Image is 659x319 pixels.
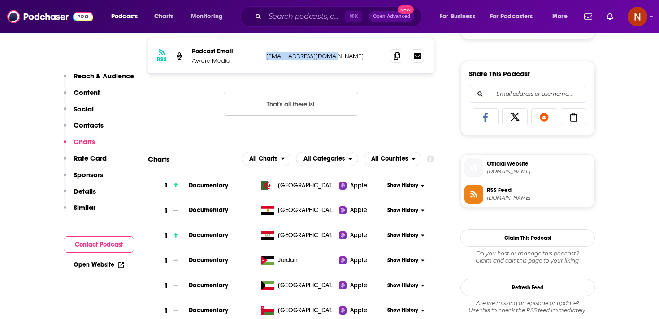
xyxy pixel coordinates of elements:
p: Podcast Email [192,47,259,55]
span: Charts [154,10,173,23]
span: Iraq [278,231,336,240]
a: Share on X/Twitter [502,108,528,125]
h3: 1 [164,281,168,291]
span: Apple [350,206,367,215]
img: Podchaser - Follow, Share and Rate Podcasts [7,8,93,25]
a: Open Website [74,261,124,268]
button: open menu [185,9,234,24]
button: open menu [364,152,421,166]
p: Rate Card [74,154,107,162]
span: For Podcasters [490,10,533,23]
button: open menu [296,152,358,166]
span: ⌘ K [345,11,362,22]
a: Documentary [189,206,228,214]
button: open menu [105,9,149,24]
a: Documentary [189,281,228,289]
div: Are we missing an episode or update? Use this to check the RSS feed immediately. [460,300,595,314]
a: 1 [148,223,189,248]
p: Similar [74,203,95,212]
span: Documentary [189,231,228,239]
a: Show notifications dropdown [581,9,596,24]
input: Email address or username... [477,85,579,102]
button: Contact Podcast [64,236,134,253]
span: All Countries [371,156,408,162]
button: open menu [434,9,486,24]
div: Claim and edit this page to your liking. [460,250,595,264]
span: Algeria [278,181,336,190]
button: Open AdvancedNew [369,11,414,22]
span: Show History [387,207,418,214]
span: Jordan [278,256,298,265]
span: Official Website [487,160,591,168]
button: Refresh Feed [460,279,595,296]
span: Apple [350,181,367,190]
button: Show profile menu [628,7,647,26]
span: Show History [387,257,418,264]
span: All Charts [249,156,277,162]
p: [EMAIL_ADDRESS][DOMAIN_NAME] [266,52,383,60]
button: Show History [385,207,428,214]
button: open menu [242,152,291,166]
a: Share on Reddit [531,108,557,125]
span: New [398,5,414,14]
a: Copy Link [561,108,587,125]
button: Show History [385,257,428,264]
a: 1 [148,273,189,298]
a: [GEOGRAPHIC_DATA] [257,181,339,190]
h2: Countries [364,152,421,166]
a: Jordan [257,256,339,265]
div: Search followers [469,85,586,103]
button: Details [64,187,96,204]
img: User Profile [628,7,647,26]
a: Documentary [189,182,228,189]
button: open menu [546,9,579,24]
button: Content [64,88,100,105]
button: Rate Card [64,154,107,170]
input: Search podcasts, credits, & more... [265,9,345,24]
a: 1 [148,248,189,273]
a: [GEOGRAPHIC_DATA] [257,306,339,315]
p: Social [74,105,94,113]
span: Apple [350,306,367,315]
p: Reach & Audience [74,72,134,80]
span: Egypt [278,206,336,215]
span: Open Advanced [373,14,410,19]
a: Apple [339,231,384,240]
button: Show History [385,306,428,314]
h3: 1 [164,306,168,316]
div: Search podcasts, credits, & more... [249,6,430,27]
span: Apple [350,281,367,290]
button: Claim This Podcast [460,229,595,247]
button: open menu [484,9,546,24]
p: Charts [74,137,95,146]
p: Details [74,187,96,196]
span: RSS Feed [487,186,591,194]
span: Kuwait [278,281,336,290]
h3: 1 [164,255,168,266]
span: Apple [350,256,367,265]
a: 1 [148,198,189,223]
span: More [552,10,568,23]
a: Apple [339,306,384,315]
a: RSS Feed[DOMAIN_NAME] [464,185,591,204]
a: Documentary [189,306,228,314]
h3: RSS [157,56,167,63]
button: Show History [385,282,428,289]
h3: 1 [164,230,168,241]
span: Show History [387,182,418,189]
a: Share on Facebook [473,108,499,125]
span: All Categories [303,156,345,162]
span: Podcasts [111,10,138,23]
a: Documentary [189,256,228,264]
span: Oman [278,306,336,315]
span: Logged in as AdelNBM [628,7,647,26]
button: Social [64,105,94,121]
button: Reach & Audience [64,72,134,88]
p: Sponsors [74,170,103,179]
a: Apple [339,181,384,190]
a: 1 [148,173,189,198]
p: Content [74,88,100,97]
